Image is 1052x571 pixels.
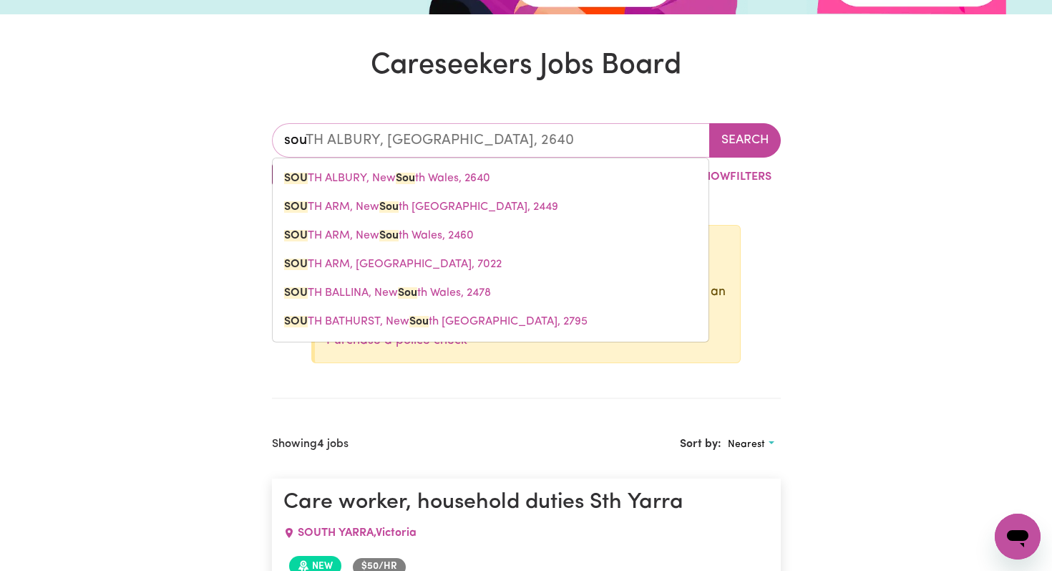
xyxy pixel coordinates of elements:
span: Sort by: [680,438,721,450]
div: menu-options [272,158,709,342]
mark: SOU [284,316,308,327]
mark: Sou [409,316,429,327]
a: SOUTH ARM, New South Wales, 2460 [273,221,708,250]
a: SOUTH BATHURST, New South Wales, 2795 [273,307,708,336]
h2: Showing jobs [272,438,349,451]
span: TH ARM, New th Wales, 2460 [284,230,474,241]
a: SOUTH BALLINA, New South Wales, 2478 [273,279,708,307]
a: SOUTH ARM, Tasmania, 7022 [273,250,708,279]
mark: Sou [398,287,417,299]
button: ShowFilters [670,163,781,191]
a: SOUTH ARM, New South Wales, 2449 [273,193,708,221]
span: TH ALBURY, New th Wales, 2640 [284,173,490,184]
button: Sort search results [721,433,780,456]
b: 4 [317,438,324,450]
mark: Sou [379,230,399,241]
mark: Sou [379,201,399,213]
h1: Care worker, household duties Sth Yarra [283,490,769,516]
mark: Sou [396,173,415,184]
mark: SOU [284,287,308,299]
button: Search [709,123,781,158]
mark: SOU [284,173,308,184]
span: TH BATHURST, New th [GEOGRAPHIC_DATA], 2795 [284,316,588,327]
iframe: Button to launch messaging window [995,514,1041,560]
span: Show [696,171,730,183]
mark: SOU [284,201,308,213]
mark: SOU [284,259,308,270]
span: SOUTH YARRA , Victoria [298,527,417,539]
span: Nearest [728,439,765,450]
input: Enter a suburb or postcode [272,123,710,158]
a: SOUTH ALBURY, New South Wales, 2640 [273,164,708,193]
span: TH BALLINA, New th Wales, 2478 [284,287,491,299]
mark: SOU [284,230,308,241]
span: TH ARM, [GEOGRAPHIC_DATA], 7022 [284,259,502,270]
span: TH ARM, New th [GEOGRAPHIC_DATA], 2449 [284,201,558,213]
